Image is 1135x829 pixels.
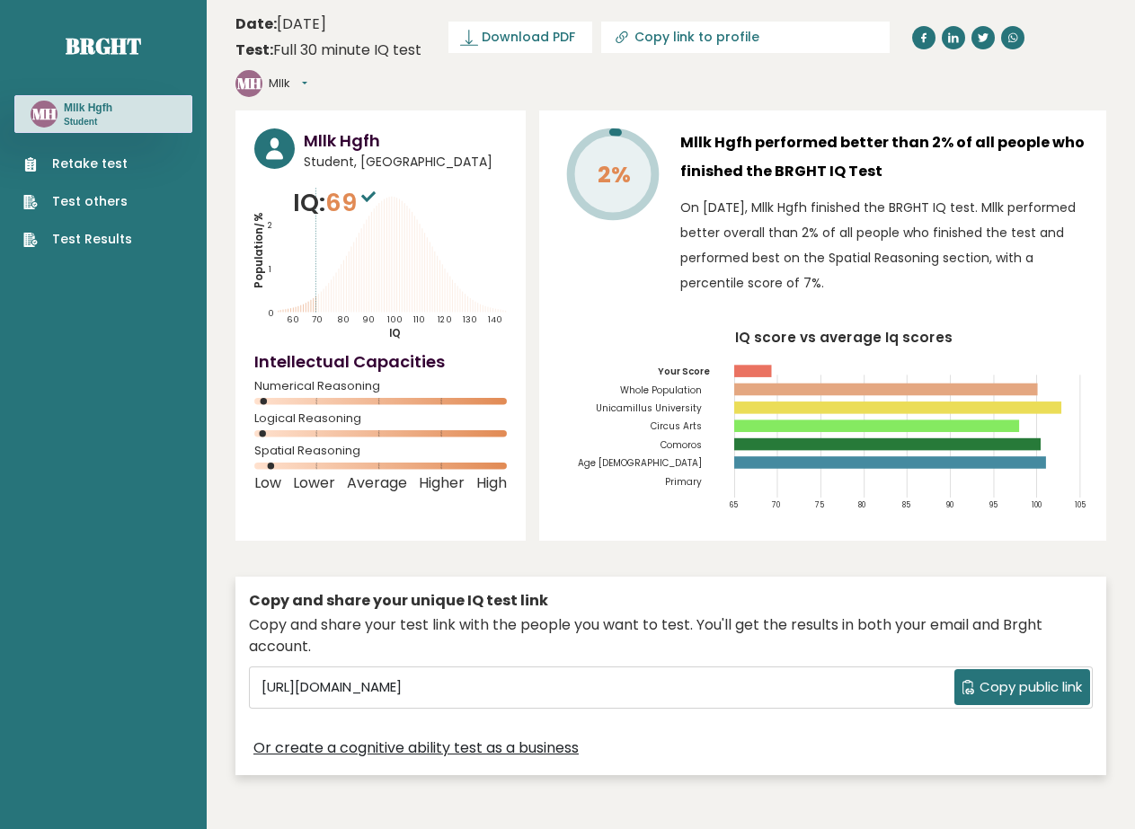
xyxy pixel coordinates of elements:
[680,195,1087,295] p: On [DATE], Mllk Hgfh finished the BRGHT IQ test. Mllk performed better overall than 2% of all peo...
[463,313,477,325] tspan: 130
[665,475,702,489] tspan: Primary
[362,313,375,325] tspan: 90
[304,153,507,172] span: Student, [GEOGRAPHIC_DATA]
[254,480,281,487] span: Low
[438,313,452,325] tspan: 120
[598,159,631,190] tspan: 2%
[249,614,1093,657] div: Copy and share your test link with the people you want to test. You'll get the results in both yo...
[254,349,507,374] h4: Intellectual Capacities
[419,480,465,487] span: Higher
[989,499,998,510] tspan: 95
[235,13,277,34] b: Date:
[596,401,702,415] tspan: Unicamillus University
[287,313,299,325] tspan: 60
[23,154,132,173] a: Retake test
[578,456,702,470] tspan: Age [DEMOGRAPHIC_DATA]
[268,307,274,319] tspan: 0
[237,73,262,93] text: MH
[312,313,323,325] tspan: 70
[254,447,507,454] span: Spatial Reasoning
[389,326,401,340] tspan: IQ
[1076,499,1086,510] tspan: 105
[337,313,350,325] tspan: 80
[64,116,112,128] p: Student
[304,128,507,153] h3: Mllk Hgfh
[66,31,141,60] a: Brght
[253,737,579,759] a: Or create a cognitive ability test as a business
[945,499,953,510] tspan: 90
[293,185,380,221] p: IQ:
[235,13,326,35] time: [DATE]
[661,438,702,452] tspan: Comoros
[235,40,273,60] b: Test:
[269,75,307,93] button: Mllk
[269,263,271,275] tspan: 1
[64,101,112,115] h3: Mllk Hgfh
[680,128,1087,186] h3: Mllk Hgfh performed better than 2% of all people who finished the BRGHT IQ Test
[1033,499,1042,510] tspan: 100
[413,313,425,325] tspan: 110
[954,669,1090,705] button: Copy public link
[448,22,592,53] a: Download PDF
[620,384,702,397] tspan: Whole Population
[387,313,403,325] tspan: 100
[347,480,407,487] span: Average
[254,383,507,390] span: Numerical Reasoning
[482,28,575,47] span: Download PDF
[772,499,781,510] tspan: 70
[32,103,57,124] text: MH
[325,186,380,219] span: 69
[268,220,273,232] tspan: 2
[254,415,507,422] span: Logical Reasoning
[23,230,132,249] a: Test Results
[293,480,335,487] span: Lower
[730,499,739,510] tspan: 65
[252,212,266,288] tspan: Population/%
[476,480,507,487] span: High
[235,40,421,61] div: Full 30 minute IQ test
[980,677,1082,698] span: Copy public link
[249,590,1093,612] div: Copy and share your unique IQ test link
[489,313,503,325] tspan: 140
[651,420,702,434] tspan: Circus Arts
[658,365,710,378] tspan: Your Score
[815,499,825,510] tspan: 75
[735,328,953,347] tspan: IQ score vs average Iq scores
[859,499,866,510] tspan: 80
[23,192,132,211] a: Test others
[902,499,910,510] tspan: 85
